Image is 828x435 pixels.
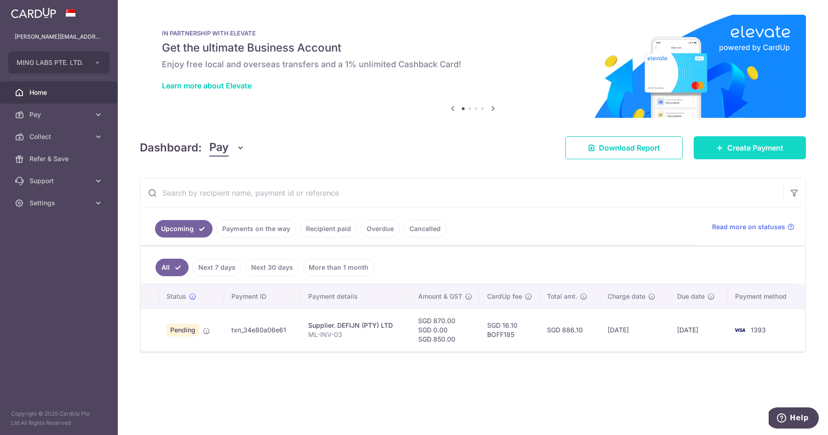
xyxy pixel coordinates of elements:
[162,81,252,90] a: Learn more about Elevate
[29,88,90,97] span: Home
[155,259,189,276] a: All
[565,136,683,159] a: Download Report
[29,110,90,119] span: Pay
[162,29,784,37] p: IN PARTNERSHIP WITH ELEVATE
[600,308,669,351] td: [DATE]
[308,321,403,330] div: Supplier. DEFIJN (PTY) LTD
[403,220,447,238] a: Cancelled
[29,132,90,141] span: Collect
[140,139,202,156] h4: Dashboard:
[727,142,783,153] span: Create Payment
[712,222,794,232] a: Read more on statuses
[728,284,805,308] th: Payment method
[480,308,540,351] td: SGD 16.10 BOFF185
[209,139,245,157] button: Pay
[300,220,357,238] a: Recipient paid
[751,326,766,334] span: 1393
[155,220,213,238] a: Upcoming
[730,325,749,336] img: Bank Card
[17,58,85,67] span: MING LABS PTE. LTD.
[670,308,728,351] td: [DATE]
[224,284,301,308] th: Payment ID
[487,292,522,301] span: CardUp fee
[301,284,411,308] th: Payment details
[216,220,296,238] a: Payments on the way
[224,308,301,351] td: txn_34e80a06e61
[608,292,645,301] span: Charge date
[361,220,400,238] a: Overdue
[540,308,601,351] td: SGD 886.10
[192,259,241,276] a: Next 7 days
[140,178,783,208] input: Search by recipient name, payment id or reference
[11,7,56,18] img: CardUp
[29,154,90,163] span: Refer & Save
[308,330,403,339] p: ML-INV-03
[769,407,819,430] iframe: Opens a widget where you can find more information
[245,259,299,276] a: Next 30 days
[547,292,577,301] span: Total amt.
[599,142,660,153] span: Download Report
[418,292,462,301] span: Amount & GST
[209,139,229,157] span: Pay
[162,59,784,70] h6: Enjoy free local and overseas transfers and a 1% unlimited Cashback Card!
[677,292,705,301] span: Due date
[8,52,109,74] button: MING LABS PTE. LTD.
[29,198,90,208] span: Settings
[167,292,186,301] span: Status
[712,222,785,232] span: Read more on statuses
[15,32,103,41] p: [PERSON_NAME][EMAIL_ADDRESS][DOMAIN_NAME]
[162,41,784,55] h5: Get the ultimate Business Account
[140,15,806,118] img: Renovation banner
[303,259,374,276] a: More than 1 month
[411,308,480,351] td: SGD 870.00 SGD 0.00 SGD 850.00
[29,176,90,186] span: Support
[167,324,199,336] span: Pending
[694,136,806,159] a: Create Payment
